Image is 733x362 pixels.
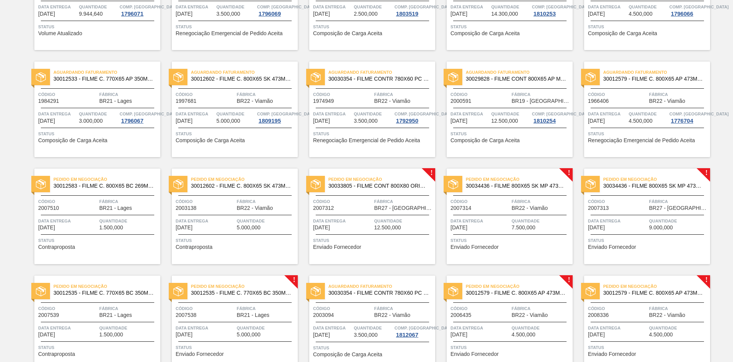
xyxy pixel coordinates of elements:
[588,130,708,138] span: Status
[38,23,158,31] span: Status
[354,3,393,11] span: Quantidade
[237,217,296,225] span: Quantidade
[216,11,240,17] span: 3.500,000
[629,110,668,118] span: Quantidade
[328,282,435,290] span: Aguardando Faturamento
[588,98,609,104] span: 1966406
[669,110,728,118] span: Comp. Carga
[588,305,647,312] span: Código
[588,332,605,338] span: 22/10/2025
[354,118,378,124] span: 3.500,000
[532,110,591,118] span: Comp. Carga
[119,110,158,124] a: Comp. [GEOGRAPHIC_DATA]1796067
[629,3,668,11] span: Quantidade
[669,118,694,124] div: 1776704
[588,3,627,11] span: Data entrega
[99,225,123,231] span: 1.500,000
[491,3,530,11] span: Quantidade
[176,3,215,11] span: Data entrega
[38,312,59,318] span: 2007539
[313,344,433,352] span: Status
[38,138,107,143] span: Composição de Carga Aceita
[491,11,518,17] span: 14.300,000
[669,11,694,17] div: 1796066
[588,23,708,31] span: Status
[466,282,573,290] span: Pedido em Negociação
[466,68,573,76] span: Aguardando Faturamento
[191,68,298,76] span: Aguardando Faturamento
[394,118,420,124] div: 1792950
[394,324,454,332] span: Comp. Carga
[374,198,433,205] span: Fábrica
[257,110,296,124] a: Comp. [GEOGRAPHIC_DATA]1809195
[450,138,520,143] span: Composição de Carga Aceita
[119,11,145,17] div: 1796071
[629,11,652,17] span: 4.500,000
[311,179,321,189] img: status
[588,138,695,143] span: Renegociação Emergencial de Pedido Aceita
[313,237,433,244] span: Status
[394,110,433,124] a: Comp. [GEOGRAPHIC_DATA]1792950
[313,332,330,338] span: 24/09/2025
[176,217,235,225] span: Data entrega
[313,205,334,211] span: 2007312
[160,62,298,157] a: statusAguardando Faturamento30012602 - FILME C. 800X65 SK 473ML C12 429Código1997681FábricaBR22 -...
[394,3,454,11] span: Comp. Carga
[588,11,605,17] span: 28/08/2025
[450,130,571,138] span: Status
[176,351,224,357] span: Enviado Fornecedor
[191,290,292,296] span: 30012535 - FILME C. 770X65 BC 350ML C12 429
[38,11,55,17] span: 15/08/2025
[237,205,273,211] span: BR22 - Viamão
[311,72,321,82] img: status
[38,91,97,98] span: Código
[354,324,393,332] span: Quantidade
[99,91,158,98] span: Fábrica
[79,110,118,118] span: Quantidade
[374,305,433,312] span: Fábrica
[298,169,435,264] a: !statusPedido em Negociação30033805 - FILME CONT 800X80 ORIG 473 MP C12 429Código2007312FábricaBR...
[53,175,160,183] span: Pedido em Negociação
[669,110,708,124] a: Comp. [GEOGRAPHIC_DATA]1776704
[313,98,334,104] span: 1974949
[512,205,548,211] span: BR22 - Viamão
[237,91,296,98] span: Fábrica
[466,183,567,189] span: 30034436 - FILME 800X65 SK MP 473ML C12
[649,98,685,104] span: BR22 - Viamão
[450,344,571,351] span: Status
[176,138,245,143] span: Composição de Carga Aceita
[38,198,97,205] span: Código
[374,91,433,98] span: Fábrica
[603,68,710,76] span: Aguardando Faturamento
[491,118,518,124] span: 12.500,000
[237,332,260,338] span: 5.000,000
[191,76,292,82] span: 30012602 - FILME C. 800X65 SK 473ML C12 429
[99,198,158,205] span: Fábrica
[512,225,535,231] span: 7.500,000
[328,68,435,76] span: Aguardando Faturamento
[649,225,673,231] span: 9.000,000
[588,110,627,118] span: Data entrega
[629,118,652,124] span: 4.500,000
[450,225,467,231] span: 15/09/2025
[649,305,708,312] span: Fábrica
[450,305,510,312] span: Código
[176,110,215,118] span: Data entrega
[512,324,571,332] span: Quantidade
[99,305,158,312] span: Fábrica
[450,91,510,98] span: Código
[176,324,235,332] span: Data entrega
[313,312,334,318] span: 2003094
[237,312,270,318] span: BR21 - Lages
[435,62,573,157] a: statusAguardando Faturamento30029828 - FILME CONT 800X65 AP MP 473 C12 429Código2000591FábricaBR1...
[257,11,282,17] div: 1796069
[532,110,571,124] a: Comp. [GEOGRAPHIC_DATA]1810254
[450,3,489,11] span: Data entrega
[328,175,435,183] span: Pedido em Negociação
[38,217,97,225] span: Data entrega
[450,205,471,211] span: 2007314
[176,305,235,312] span: Código
[311,286,321,296] img: status
[38,118,55,124] span: 29/08/2025
[176,118,192,124] span: 30/08/2025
